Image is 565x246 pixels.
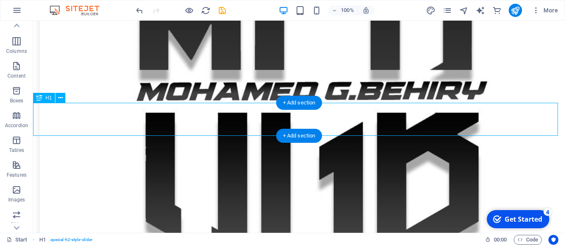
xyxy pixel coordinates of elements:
a: Click to cancel selection. Double-click to open Pages [7,235,27,245]
button: save [217,5,227,15]
p: Slider [10,221,23,228]
button: design [426,5,436,15]
button: More [529,4,561,17]
button: navigator [459,5,469,15]
span: 00 00 [494,235,507,245]
i: Navigator [459,6,469,15]
p: Images [8,196,25,203]
i: Commerce [492,6,502,15]
button: undo [134,5,144,15]
div: Get Started [22,8,60,17]
i: Reload page [201,6,211,15]
button: pages [443,5,452,15]
button: publish [509,4,522,17]
i: On resize automatically adjust zoom level to fit chosen device. [362,7,370,14]
i: Undo: Delete elements (Ctrl+Z) [135,6,144,15]
div: + Add section [276,96,322,110]
span: More [532,6,558,14]
h6: Session time [485,235,507,245]
p: Features [7,172,26,178]
p: Tables [9,147,24,154]
span: : [500,237,501,243]
i: AI Writer [476,6,485,15]
button: Usercentrics [548,235,558,245]
i: Pages (Ctrl+Alt+S) [443,6,452,15]
button: reload [201,5,211,15]
img: Editor Logo [48,5,110,15]
span: Code [517,235,538,245]
i: Publish [510,6,520,15]
button: text_generator [476,5,486,15]
nav: breadcrumb [39,235,93,245]
i: Design (Ctrl+Alt+Y) [426,6,436,15]
span: H1 [45,95,52,100]
p: Boxes [10,97,24,104]
button: commerce [492,5,502,15]
div: + Add section [276,129,322,143]
p: Columns [6,48,27,54]
span: . special-h2-style-slider [49,235,93,245]
p: Accordion [5,122,28,129]
div: 4 [61,1,69,9]
button: 100% [328,5,358,15]
span: Click to select. Double-click to edit [39,235,46,245]
h6: 100% [341,5,354,15]
i: Save (Ctrl+S) [218,6,227,15]
button: Click here to leave preview mode and continue editing [184,5,194,15]
div: Get Started 4 items remaining, 20% complete [5,3,67,21]
button: Code [514,235,542,245]
p: Content [7,73,26,79]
